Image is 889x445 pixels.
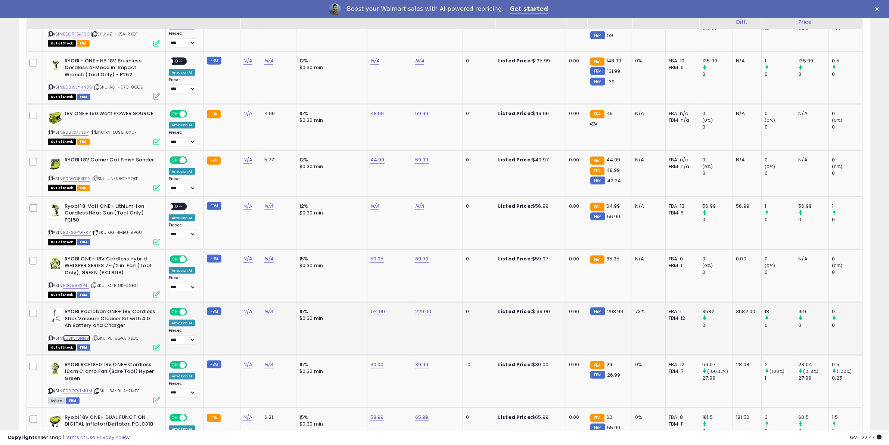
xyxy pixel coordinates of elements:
span: ON [170,256,180,262]
div: Amazon AI [169,267,195,274]
small: FBM [590,213,605,220]
div: 0 [798,216,829,223]
div: FBM: 12 [669,315,693,322]
b: Listed Price: [498,361,532,368]
div: 1 [765,375,795,381]
b: Listed Price: [498,203,532,210]
a: B0C83B6P4L [63,282,89,289]
span: 65.35 [606,255,620,262]
a: 229.00 [415,308,432,315]
div: ASIN: [48,256,160,297]
div: ASIN: [48,11,160,46]
span: 56.99 [607,213,621,220]
span: | SKU: UN-K8O1-YQKF [91,176,138,182]
div: 0 [832,256,862,262]
small: FBA [590,58,604,66]
div: 56.99 [798,203,829,210]
div: $0.30 min [299,315,361,322]
span: 42.24 [607,177,621,184]
div: N/A [736,110,756,117]
small: FBM [207,308,221,315]
small: (0%) [765,263,775,269]
a: 44.99 [370,156,385,164]
div: $30.00 [498,361,560,368]
span: 60 [606,414,612,421]
div: 0.00 [569,58,581,64]
div: ASIN: [48,110,160,144]
div: 0 [466,110,489,117]
div: FBM: n/a [669,117,693,124]
img: 41f4bM-n28L._SL40_.jpg [48,361,63,376]
div: N/A [736,58,756,64]
a: B087X7LNSP [63,129,88,136]
div: N/A [635,110,660,117]
span: All listings that are currently out of stock and unavailable for purchase on Amazon [48,40,76,47]
small: (0%) [832,263,842,269]
small: FBA [590,110,604,118]
div: ASIN: [48,308,160,350]
div: FBA: 10 [669,58,693,64]
div: 2 [765,361,795,368]
span: OFF [186,157,198,163]
img: 41pIgXBsNkL._SL40_.jpg [48,414,63,429]
span: ON [170,111,180,117]
b: RYOBI - ONE+ HP 18V Brushless Cordless 4-Mode in. Impact Wrench (Tool Only) - P262 [65,58,155,80]
span: 44.99 [606,156,621,163]
a: N/A [243,361,252,368]
div: FBA: n/a [669,157,693,163]
span: All listings that are currently out of stock and unavailable for purchase on Amazon [48,239,76,245]
b: Listed Price: [498,308,532,315]
img: 41fRLe1zcnL._SL40_.jpg [48,203,63,218]
span: FBM [77,292,90,298]
span: OFF [186,362,198,368]
div: 15% [299,414,361,421]
div: Close [875,7,882,11]
div: FBM: 9 [669,64,693,71]
div: 0 [702,124,733,130]
span: FBA [77,139,90,145]
span: OFF [186,111,198,117]
div: Boost your Walmart sales with AI-powered repricing. [347,5,504,13]
div: 0.00 [736,256,756,262]
div: 0.00 [569,203,581,210]
b: RYOBI 18V Corner Cat Finish Sander [65,157,155,166]
span: OFF [186,309,198,315]
div: 0 [702,71,733,78]
small: (0.18%) [803,368,819,374]
div: Amazon AI [169,122,195,129]
small: FBM [590,67,605,75]
div: $0.30 min [299,368,361,375]
a: 59.95 [370,255,384,263]
a: 30.00 [370,361,384,368]
div: 9 [832,308,862,315]
div: 0 [765,110,795,117]
small: (100.32%) [707,368,728,374]
span: | SKU: AO-H97C-0GO9 [93,84,143,90]
a: B0BWC5XFFY [63,176,90,182]
div: ASIN: [48,203,160,244]
div: 0 [765,124,795,130]
div: FBA: n/a [669,110,693,117]
a: N/A [243,255,252,263]
small: FBM [207,255,221,263]
span: 29 [606,361,612,368]
div: 27.99 [798,375,829,381]
span: 64.99 [606,203,620,210]
a: N/A [415,203,424,210]
div: 0.00 [569,110,581,117]
div: 0.5 [832,361,862,368]
b: Ryobi 18V ONE+ DUAL FUNCTION DIGITAL Inflator/Deflator, PCL031B [65,414,155,430]
span: | SKU: 4Z-HK5A-RXQF [91,31,138,37]
div: 3582.00 [736,308,756,315]
div: 0 [832,110,862,117]
div: Preset: [169,130,198,147]
a: 59.99 [415,156,429,164]
span: 26.99 [607,371,621,378]
img: 51QNgCxvWCL._SL40_.jpg [48,110,63,125]
div: Preset: [169,275,198,292]
div: 73% [635,308,660,315]
span: 208.99 [607,308,624,315]
b: Listed Price: [498,414,532,421]
b: 18V ONE+ 150 Watt POWER SOURCE [65,110,155,119]
span: FBM [77,239,90,245]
